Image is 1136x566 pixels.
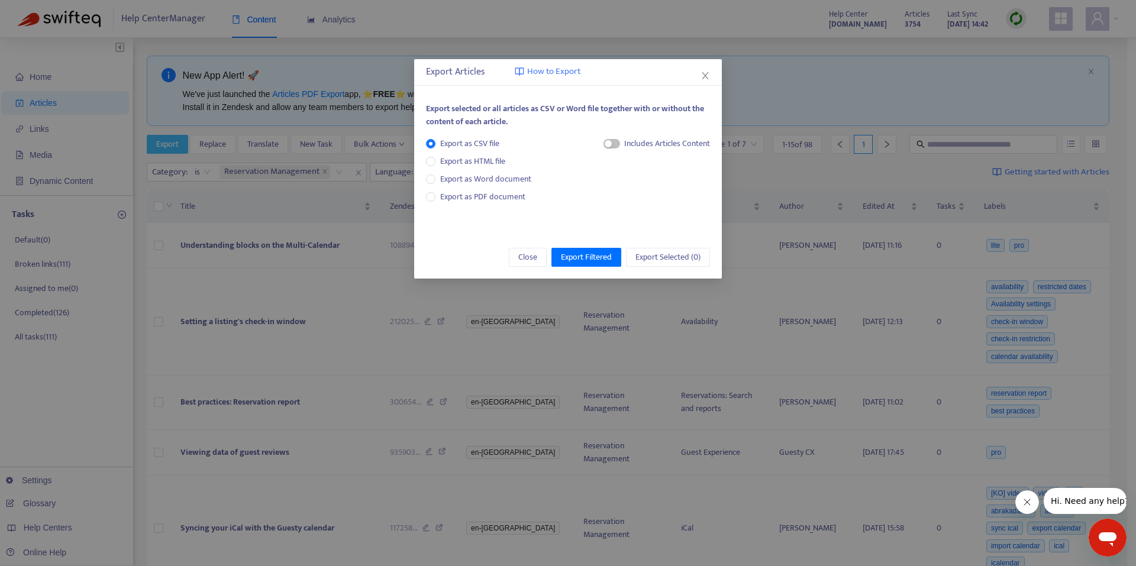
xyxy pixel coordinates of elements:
[551,248,621,267] button: Export Filtered
[701,71,710,80] span: close
[435,155,510,168] span: Export as HTML file
[699,69,712,82] button: Close
[527,65,580,79] span: How to Export
[626,248,710,267] button: Export Selected (0)
[1089,519,1127,557] iframe: Button to launch messaging window
[518,251,537,264] span: Close
[426,65,710,79] div: Export Articles
[426,102,704,128] span: Export selected or all articles as CSV or Word file together with or without the content of each ...
[435,173,536,186] span: Export as Word document
[1015,490,1039,514] iframe: Close message
[7,8,85,18] span: Hi. Need any help?
[509,248,547,267] button: Close
[440,190,525,203] span: Export as PDF document
[435,137,504,150] span: Export as CSV file
[515,65,580,79] a: How to Export
[1044,488,1127,514] iframe: Message from company
[624,137,710,150] div: Includes Articles Content
[515,67,524,76] img: image-link
[561,251,612,264] span: Export Filtered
